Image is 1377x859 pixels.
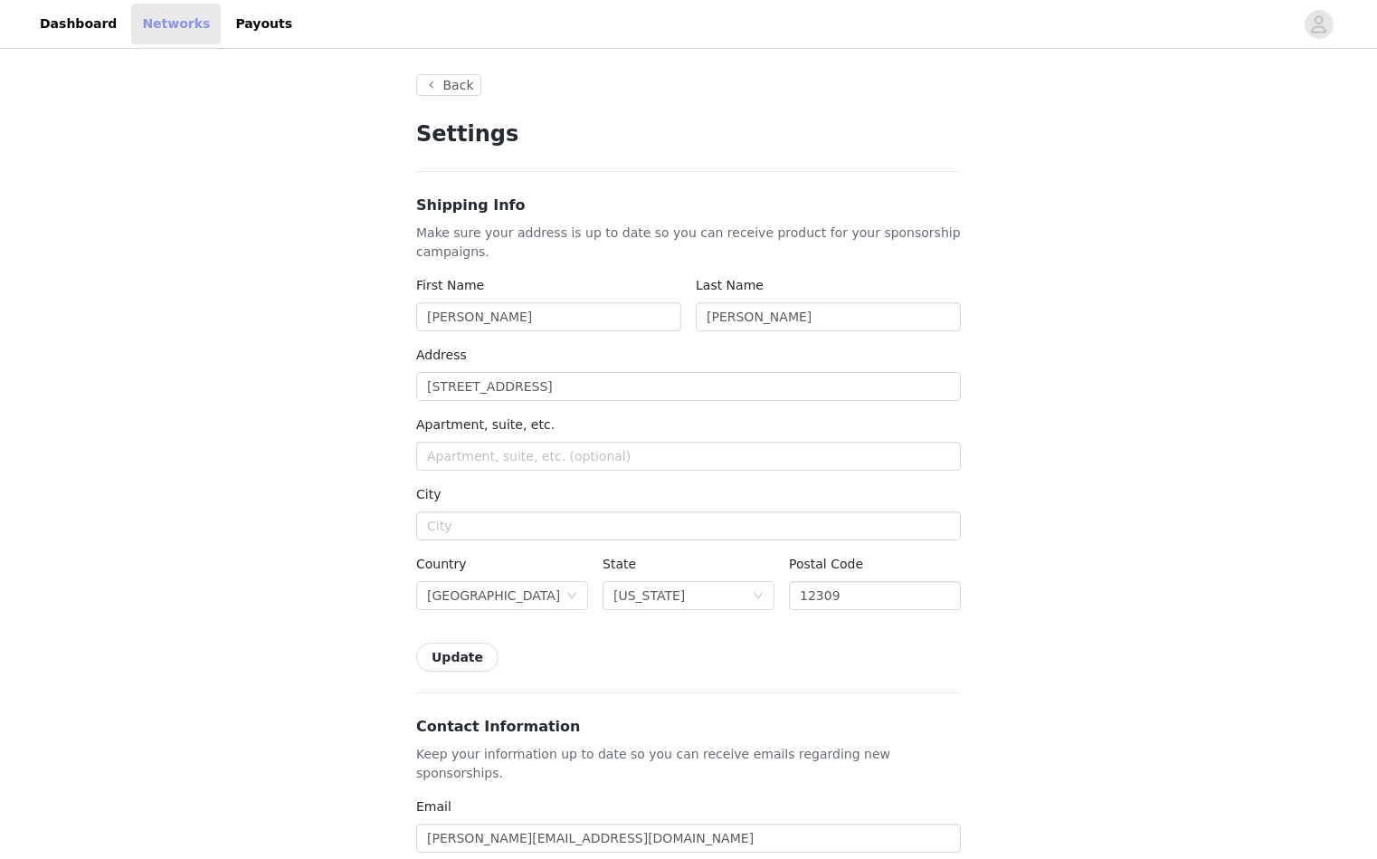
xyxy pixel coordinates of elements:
div: avatar [1310,10,1327,39]
label: State [603,557,636,571]
p: Make sure your address is up to date so you can receive product for your sponsorship campaigns. [416,224,961,262]
i: icon: down [566,590,577,603]
input: Address [416,372,961,401]
button: Update [416,643,499,672]
a: Networks [131,4,221,44]
label: Country [416,557,467,571]
label: City [416,487,441,501]
a: Dashboard [29,4,128,44]
p: Keep your information up to date so you can receive emails regarding new sponsorships. [416,745,961,783]
h3: Contact Information [416,716,961,738]
h1: Settings [416,118,961,150]
input: City [416,511,961,540]
label: Apartment, suite, etc. [416,417,555,432]
label: Last Name [696,278,764,292]
div: United States [427,582,560,609]
label: Email [416,799,451,814]
input: Postal code [789,581,961,610]
i: icon: down [753,590,764,603]
label: Postal Code [789,557,863,571]
label: Address [416,348,467,362]
button: Back [416,74,481,96]
label: First Name [416,278,484,292]
h3: Shipping Info [416,195,961,216]
a: Payouts [224,4,303,44]
div: New York [613,582,685,609]
input: Apartment, suite, etc. (optional) [416,442,961,471]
